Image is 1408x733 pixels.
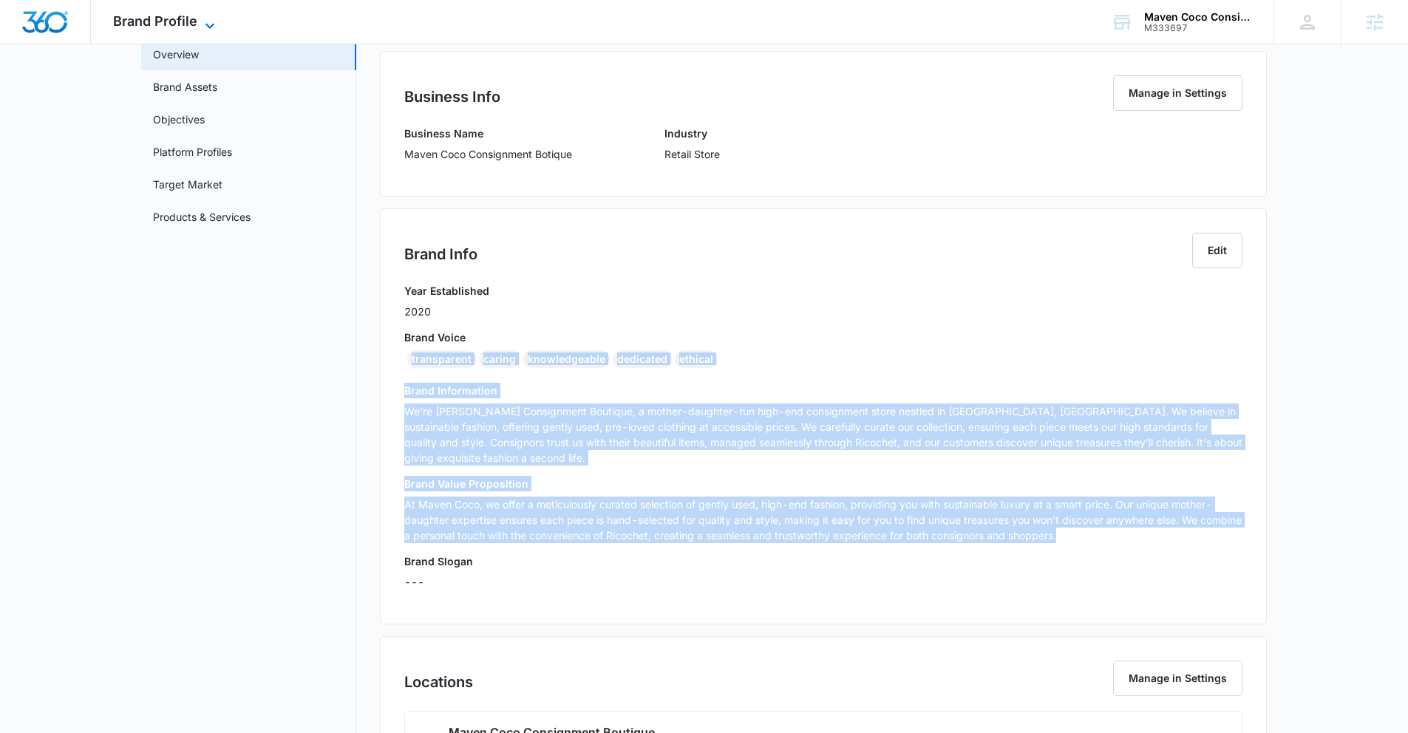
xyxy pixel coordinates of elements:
h3: Brand Voice [404,330,1242,345]
h2: Brand Info [404,243,477,265]
h3: Brand Slogan [404,553,1242,569]
p: Retail Store [664,146,720,162]
p: --- [404,574,1242,590]
button: Manage in Settings [1113,661,1242,696]
h3: Year Established [404,283,489,299]
div: transparent [407,350,476,368]
span: Brand Profile [113,13,197,29]
a: Overview [153,47,199,62]
div: account name [1144,11,1252,23]
a: Objectives [153,112,205,127]
p: At Maven Coco, we offer a meticulously curated selection of gently used, high-end fashion, provid... [404,497,1242,543]
button: Edit [1192,233,1242,268]
p: 2020 [404,304,489,319]
div: knowledgeable [523,350,610,368]
p: We're [PERSON_NAME] Consignment Boutique, a mother-daughter-run high-end consignment store nestle... [404,403,1242,466]
div: account id [1144,23,1252,33]
a: Brand Assets [153,79,217,95]
h2: Locations [404,671,473,693]
a: Platform Profiles [153,144,232,160]
h3: Industry [664,126,720,141]
h2: Business Info [404,86,500,108]
button: Manage in Settings [1113,75,1242,111]
div: ethical [675,350,718,368]
a: Target Market [153,177,222,192]
p: Maven Coco Consignment Botique [404,146,572,162]
h3: Business Name [404,126,572,141]
h3: Brand Value Proposition [404,476,1242,491]
h3: Brand Information [404,383,1242,398]
div: dedicated [613,350,672,368]
div: caring [479,350,520,368]
a: Products & Services [153,209,251,225]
